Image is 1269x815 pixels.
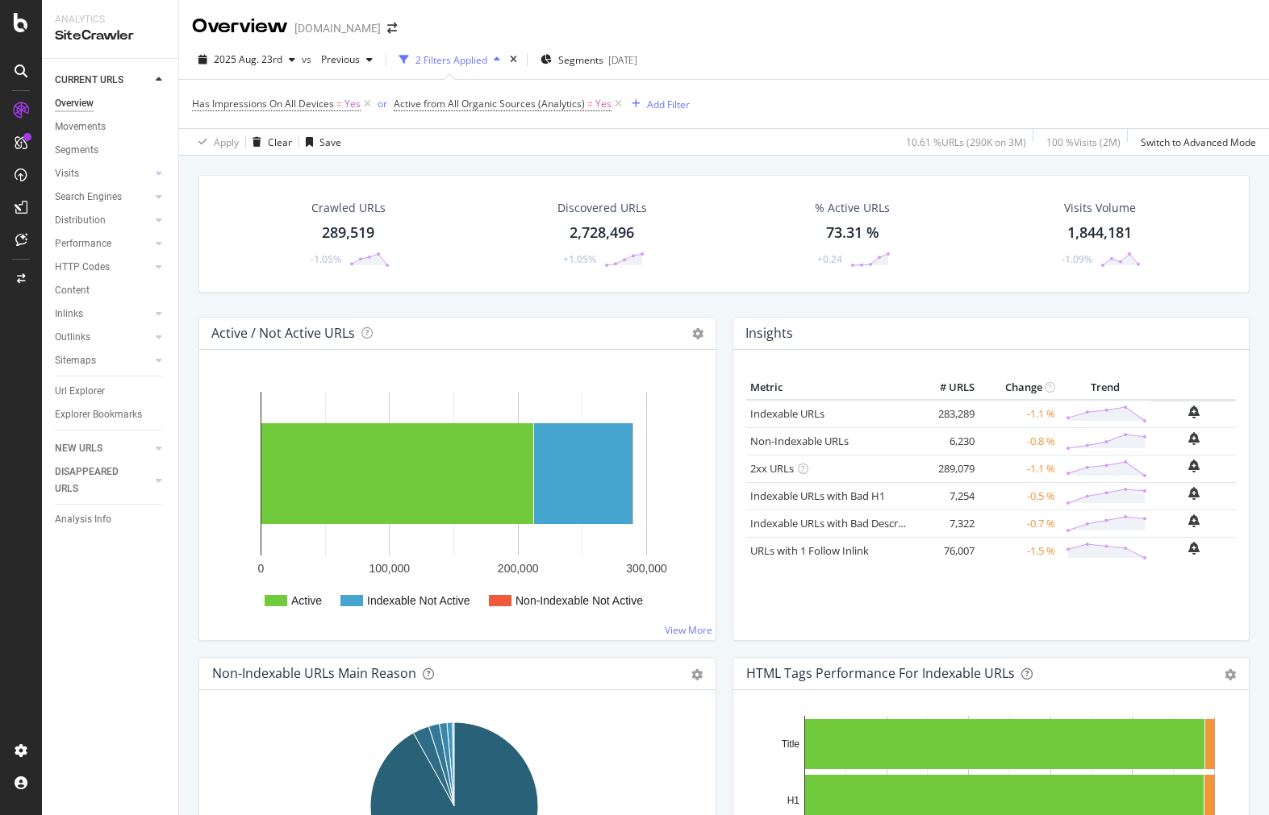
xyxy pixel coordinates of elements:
[55,212,151,229] a: Distribution
[55,511,111,528] div: Analysis Info
[55,259,151,276] a: HTTP Codes
[192,97,334,110] span: Has Impressions On All Devices
[906,135,1026,149] div: 10.61 % URLs ( 290K on 3M )
[55,235,151,252] a: Performance
[268,135,292,149] div: Clear
[914,427,979,455] td: 6,230
[55,440,102,457] div: NEW URLS
[1188,432,1200,445] div: bell-plus
[55,352,96,369] div: Sitemaps
[979,400,1059,428] td: -1.1 %
[315,47,379,73] button: Previous
[55,306,83,322] div: Inlinks
[781,738,799,750] text: Title
[55,95,167,112] a: Overview
[211,322,355,344] h4: Active / Not Active URLs
[55,142,167,159] a: Segments
[1188,487,1200,500] div: bell-plus
[55,72,123,89] div: CURRENT URLS
[750,406,824,421] a: Indexable URLs
[55,13,165,27] div: Analytics
[322,222,374,243] div: 289,519
[393,47,507,73] button: 2 Filters Applied
[55,235,111,252] div: Performance
[315,52,360,66] span: Previous
[750,543,869,558] a: URLs with 1 Follow Inlink
[979,537,1059,564] td: -1.5 %
[55,406,142,423] div: Explorer Bookmarks
[192,47,302,73] button: 2025 Aug. 23rd
[294,20,381,36] div: [DOMAIN_NAME]
[291,594,322,607] text: Active
[745,322,793,344] h4: Insights
[979,427,1059,455] td: -0.8 %
[55,464,136,497] div: DISAPPEARED URLS
[1067,222,1132,243] div: 1,844,181
[979,376,1059,400] th: Change
[55,142,98,159] div: Segments
[387,23,397,34] div: arrow-right-arrow-left
[979,455,1059,482] td: -1.1 %
[415,53,487,67] div: 2 Filters Applied
[914,376,979,400] th: # URLS
[625,94,690,114] button: Add Filter
[214,52,282,66] span: 2025 Aug. 23rd
[192,13,288,40] div: Overview
[311,200,386,216] div: Crawled URLs
[1064,200,1136,216] div: Visits Volume
[369,562,411,575] text: 100,000
[1134,129,1256,155] button: Switch to Advanced Mode
[55,383,105,400] div: Url Explorer
[691,669,703,680] div: gear
[1225,669,1236,680] div: gear
[914,537,979,564] td: 76,007
[394,97,585,110] span: Active from All Organic Sources (Analytics)
[344,93,361,115] span: Yes
[608,53,637,67] div: [DATE]
[817,252,842,266] div: +0.24
[516,594,643,607] text: Non-Indexable Not Active
[558,53,603,67] span: Segments
[299,129,341,155] button: Save
[55,329,90,346] div: Outlinks
[557,200,647,216] div: Discovered URLs
[746,665,1015,681] div: HTML Tags Performance for Indexable URLs
[311,252,341,266] div: -1.05%
[692,328,703,339] i: Options
[563,252,596,266] div: +1.05%
[55,282,167,299] a: Content
[258,562,265,575] text: 0
[55,119,167,135] a: Movements
[1188,459,1200,472] div: bell-plus
[595,93,612,115] span: Yes
[55,259,110,276] div: HTTP Codes
[55,464,151,497] a: DISAPPEARED URLS
[1059,376,1151,400] th: Trend
[55,406,167,423] a: Explorer Bookmarks
[498,562,539,575] text: 200,000
[1062,252,1092,266] div: -1.09%
[507,52,520,68] div: times
[336,97,342,110] span: =
[746,376,915,400] th: Metric
[750,489,885,503] a: Indexable URLs with Bad H1
[55,352,151,369] a: Sitemaps
[1188,405,1200,418] div: bell-plus
[55,189,122,206] div: Search Engines
[214,135,239,149] div: Apply
[212,376,695,627] svg: A chart.
[55,95,94,112] div: Overview
[55,165,79,182] div: Visits
[979,509,1059,537] td: -0.7 %
[815,200,890,216] div: % Active URLs
[55,119,106,135] div: Movements
[55,165,151,182] a: Visits
[55,329,151,346] a: Outlinks
[1141,135,1256,149] div: Switch to Advanced Mode
[1046,135,1121,149] div: 100 % Visits ( 2M )
[55,27,165,45] div: SiteCrawler
[914,400,979,428] td: 283,289
[55,282,90,299] div: Content
[914,455,979,482] td: 289,079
